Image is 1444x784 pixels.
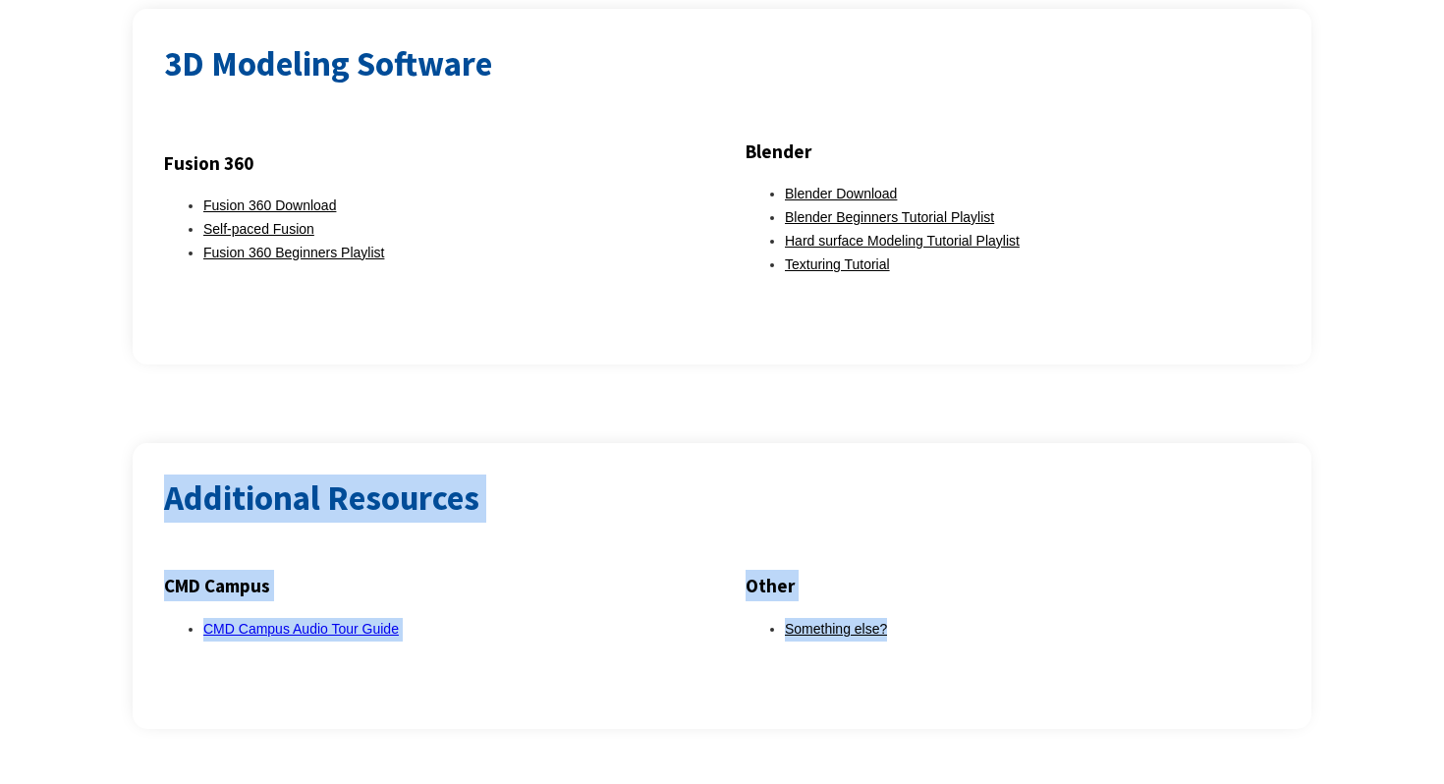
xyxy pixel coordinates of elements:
[203,221,314,237] a: Self-paced Fusion
[164,147,698,179] h3: Fusion 360
[746,570,1280,601] h3: Other
[164,570,698,601] h3: CMD Campus
[203,621,399,637] a: CMD Campus Audio Tour Guide
[785,256,890,272] a: Texturing Tutorial
[785,233,1020,249] a: Hard surface Modeling Tutorial Playlist
[203,197,336,213] a: Fusion 360 Download
[164,475,1280,523] h2: Additional Resources
[203,245,384,260] a: Fusion 360 Beginners Playlist
[785,621,887,637] a: Something else?
[785,186,897,201] a: Blender Download
[746,136,1280,167] h3: Blender
[785,209,994,225] a: Blender Beginners Tutorial Playlist
[164,40,1280,88] h2: 3D Modeling Software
